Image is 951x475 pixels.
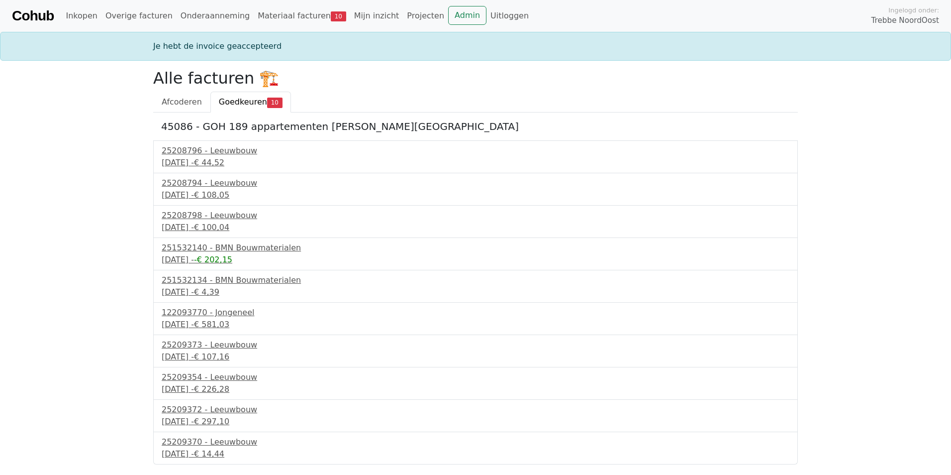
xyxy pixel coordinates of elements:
div: 25209354 - Leeuwbouw [162,371,789,383]
div: 25208796 - Leeuwbouw [162,145,789,157]
div: [DATE] - [162,189,789,201]
span: € 100,04 [194,223,229,232]
div: [DATE] - [162,448,789,460]
span: Goedkeuren [219,97,267,107]
div: [DATE] - [162,286,789,298]
a: Inkopen [62,6,101,26]
span: € 108,05 [194,190,229,200]
div: 25208794 - Leeuwbouw [162,177,789,189]
div: Je hebt de invoice geaccepteerd [147,40,804,52]
div: [DATE] - [162,222,789,234]
span: € 107,16 [194,352,229,361]
div: 25209370 - Leeuwbouw [162,436,789,448]
span: Afcoderen [162,97,202,107]
a: Materiaal facturen10 [254,6,350,26]
span: 10 [331,11,346,21]
a: 25208798 - Leeuwbouw[DATE] -€ 100,04 [162,210,789,234]
a: 25209354 - Leeuwbouw[DATE] -€ 226,28 [162,371,789,395]
span: Ingelogd onder: [888,5,939,15]
h2: Alle facturen 🏗️ [153,69,798,88]
a: 251532134 - BMN Bouwmaterialen[DATE] -€ 4,39 [162,274,789,298]
span: € 297,10 [194,417,229,426]
span: € 4,39 [194,287,219,297]
a: Uitloggen [486,6,533,26]
a: Overige facturen [101,6,177,26]
a: 25208796 - Leeuwbouw[DATE] -€ 44,52 [162,145,789,169]
a: 25209370 - Leeuwbouw[DATE] -€ 14,44 [162,436,789,460]
div: [DATE] - [162,157,789,169]
a: 25208794 - Leeuwbouw[DATE] -€ 108,05 [162,177,789,201]
a: 25209373 - Leeuwbouw[DATE] -€ 107,16 [162,339,789,363]
span: € 226,28 [194,384,229,394]
div: 25209372 - Leeuwbouw [162,404,789,416]
a: 122093770 - Jongeneel[DATE] -€ 581,03 [162,307,789,331]
span: € 44,52 [194,158,224,167]
div: 25208798 - Leeuwbouw [162,210,789,222]
div: [DATE] - [162,254,789,266]
div: 251532134 - BMN Bouwmaterialen [162,274,789,286]
div: [DATE] - [162,351,789,363]
a: 25209372 - Leeuwbouw[DATE] -€ 297,10 [162,404,789,428]
a: Cohub [12,4,54,28]
span: 10 [267,98,283,108]
a: Afcoderen [153,92,210,113]
a: Mijn inzicht [350,6,403,26]
a: Onderaanneming [177,6,254,26]
a: Admin [448,6,486,25]
a: 251532140 - BMN Bouwmaterialen[DATE] --€ 202,15 [162,242,789,266]
span: Trebbe NoordOost [871,15,939,26]
div: [DATE] - [162,416,789,428]
h5: 45086 - GOH 189 appartementen [PERSON_NAME][GEOGRAPHIC_DATA] [161,120,790,132]
span: -€ 202,15 [194,255,232,264]
a: Projecten [403,6,448,26]
div: 25209373 - Leeuwbouw [162,339,789,351]
div: [DATE] - [162,319,789,331]
span: € 14,44 [194,449,224,459]
a: Goedkeuren10 [210,92,291,113]
span: € 581,03 [194,320,229,329]
div: [DATE] - [162,383,789,395]
div: 122093770 - Jongeneel [162,307,789,319]
div: 251532140 - BMN Bouwmaterialen [162,242,789,254]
